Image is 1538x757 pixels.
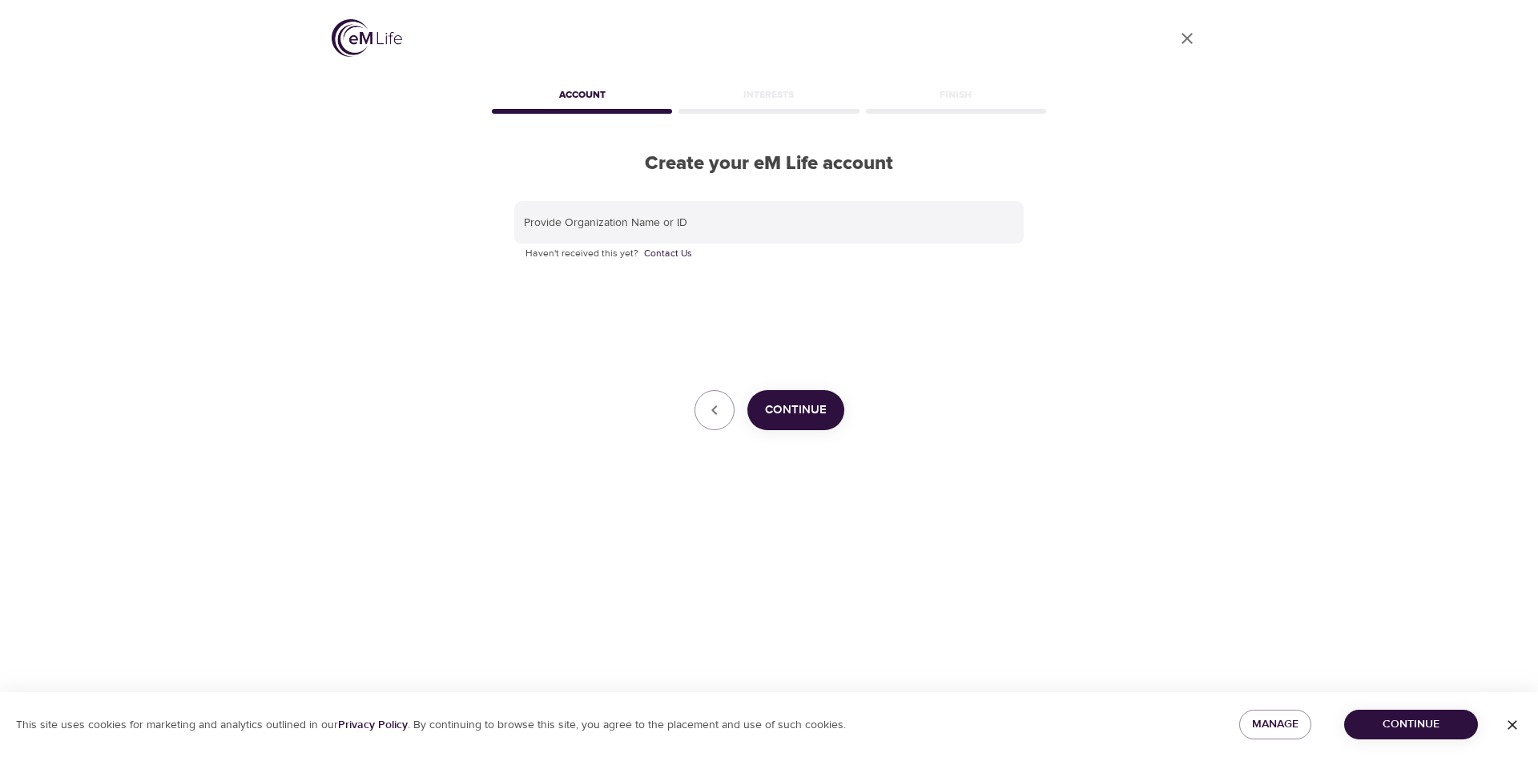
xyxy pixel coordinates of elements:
[332,19,402,57] img: logo
[644,246,692,262] a: Contact Us
[1357,715,1465,735] span: Continue
[1344,710,1478,739] button: Continue
[765,400,827,421] span: Continue
[525,246,1013,262] p: Haven't received this yet?
[747,390,844,430] button: Continue
[338,718,408,732] a: Privacy Policy
[489,152,1049,175] h2: Create your eM Life account
[1252,715,1298,735] span: Manage
[1168,19,1206,58] a: close
[1239,710,1311,739] button: Manage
